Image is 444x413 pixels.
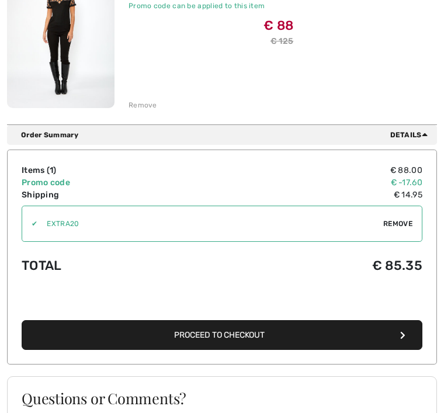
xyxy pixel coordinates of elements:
[50,165,53,175] span: 1
[22,164,218,176] td: Items ( )
[390,130,432,140] span: Details
[22,247,218,284] td: Total
[270,36,294,46] s: € 125
[22,284,422,317] iframe: PayPal
[218,176,422,189] td: € -17.60
[22,189,218,201] td: Shipping
[218,189,422,201] td: € 14.95
[22,218,37,229] div: ✔
[37,206,383,241] input: Promo code
[129,1,303,11] div: Promo code can be applied to this item
[263,18,293,33] span: € 88
[22,176,218,189] td: Promo code
[129,100,157,110] div: Remove
[22,391,422,405] h3: Questions or Comments?
[22,320,422,350] button: Proceed to Checkout
[383,218,412,229] span: Remove
[174,330,265,340] span: Proceed to Checkout
[21,130,432,140] div: Order Summary
[218,247,422,284] td: € 85.35
[218,164,422,176] td: € 88.00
